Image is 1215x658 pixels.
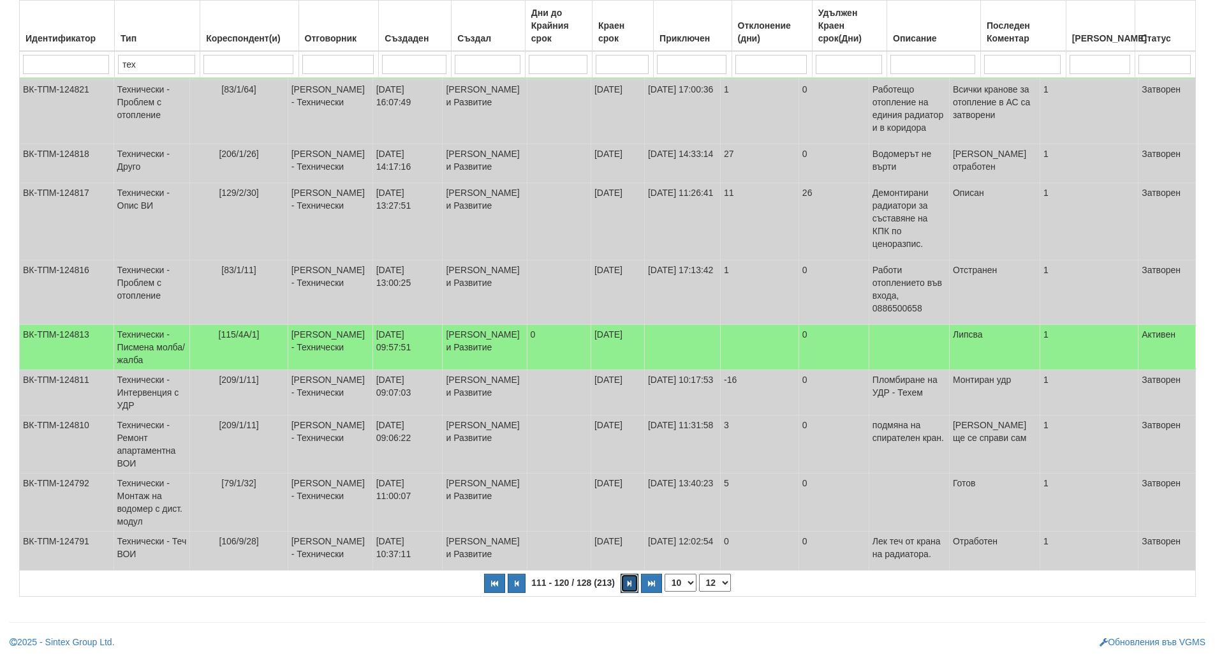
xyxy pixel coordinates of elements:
th: Приключен: No sort applied, activate to apply an ascending sort [654,1,732,52]
td: [DATE] 09:07:03 [372,370,443,415]
p: Работещо отопление на единия радиатор и в коридора [873,83,946,134]
td: 0 [720,532,799,571]
td: Технически - Монтаж на водомер с дист. модул [114,474,190,532]
th: Идентификатор: No sort applied, activate to apply an ascending sort [20,1,115,52]
td: [PERSON_NAME] - Технически [288,144,372,183]
td: Технически - Интервенция с УДР [114,370,190,415]
td: Затворен [1138,415,1196,474]
td: Технически - Проблем с отопление [114,80,190,144]
th: Кореспондент(и): No sort applied, activate to apply an ascending sort [200,1,298,52]
div: Създаден [382,29,448,47]
td: [DATE] [591,474,644,532]
td: Технически - Писмена молба/жалба [114,325,190,370]
span: [79/1/32] [221,478,256,488]
td: Затворен [1138,532,1196,571]
span: [PERSON_NAME] отработен [953,149,1026,172]
td: ВК-ТПМ-124791 [20,532,114,571]
td: 1 [1040,474,1138,532]
span: Отстранен [953,265,997,275]
td: [DATE] 10:37:11 [372,532,443,571]
td: [DATE] 17:00:36 [644,80,720,144]
td: 1 [1040,183,1138,260]
td: [DATE] [591,370,644,415]
a: 2025 - Sintex Group Ltd. [10,637,115,647]
span: Монтиран удр [953,375,1011,385]
td: 11 [720,183,799,260]
td: Технически - Теч ВОИ [114,532,190,571]
p: подмяна на спирателен кран. [873,419,946,444]
td: [PERSON_NAME] - Технически [288,532,372,571]
td: 5 [720,474,799,532]
td: Активен [1138,325,1196,370]
td: [DATE] 10:17:53 [644,370,720,415]
td: ВК-ТПМ-124817 [20,183,114,260]
td: [DATE] 12:02:54 [644,532,720,571]
td: [DATE] 09:06:22 [372,415,443,474]
button: Първа страница [484,574,505,593]
td: 26 [799,183,869,260]
span: [115/4А/1] [219,329,260,340]
td: 1 [1040,144,1138,183]
td: 1 [1040,370,1138,415]
div: Удължен Краен срок(Дни) [816,4,883,47]
td: [PERSON_NAME] и Развитие [443,260,527,325]
div: Кореспондент(и) [203,29,295,47]
td: 0 [799,80,869,144]
div: Описание [890,29,977,47]
td: 27 [720,144,799,183]
td: [PERSON_NAME] и Развитие [443,370,527,415]
td: ВК-ТПМ-124792 [20,474,114,532]
td: [DATE] 14:17:16 [372,144,443,183]
th: Тип: No sort applied, activate to apply an ascending sort [115,1,200,52]
p: Лек теч от крана на радиатора. [873,535,946,560]
span: [83/1/64] [221,84,256,94]
td: [PERSON_NAME] и Развитие [443,144,527,183]
div: Идентификатор [23,29,111,47]
select: Брой редове на страница [665,574,696,592]
span: [129/2/30] [219,188,258,198]
span: [83/1/11] [221,265,256,275]
td: Технически - Ремонт апартаментна ВОИ [114,415,190,474]
td: [DATE] [591,144,644,183]
div: Статус [1138,29,1193,47]
td: [DATE] 11:00:07 [372,474,443,532]
button: Следваща страница [621,574,638,593]
td: ВК-ТПМ-124816 [20,260,114,325]
td: 1 [1040,532,1138,571]
td: 1 [1040,260,1138,325]
td: 1 [1040,415,1138,474]
td: [DATE] [591,260,644,325]
td: [PERSON_NAME] - Технически [288,370,372,415]
td: [DATE] [591,80,644,144]
td: [DATE] 11:31:58 [644,415,720,474]
td: 1 [720,80,799,144]
td: [PERSON_NAME] - Технически [288,415,372,474]
td: [DATE] 13:40:23 [644,474,720,532]
td: [PERSON_NAME] и Развитие [443,532,527,571]
td: ВК-ТПМ-124811 [20,370,114,415]
td: [PERSON_NAME] и Развитие [443,325,527,370]
span: Готов [953,478,976,488]
p: Демонтирани радиатори за съставяне на КПК по ценоразпис. [873,186,946,250]
th: Краен срок: No sort applied, activate to apply an ascending sort [593,1,654,52]
td: [DATE] 16:07:49 [372,80,443,144]
td: Затворен [1138,474,1196,532]
th: Последен Коментар: No sort applied, activate to apply an ascending sort [980,1,1066,52]
td: [DATE] 11:26:41 [644,183,720,260]
td: [DATE] 14:33:14 [644,144,720,183]
td: ВК-ТПМ-124821 [20,80,114,144]
span: [106/9/28] [219,536,258,546]
div: Отклонение (дни) [735,17,809,47]
th: Отговорник: No sort applied, activate to apply an ascending sort [298,1,379,52]
a: Обновления във VGMS [1100,637,1205,647]
th: Брой Файлове: No sort applied, activate to apply an ascending sort [1066,1,1135,52]
p: Водомерът не върти [873,147,946,173]
th: Дни до Крайния срок: No sort applied, activate to apply an ascending sort [525,1,592,52]
th: Статус: No sort applied, activate to apply an ascending sort [1135,1,1196,52]
td: 0 [799,144,869,183]
td: [DATE] [591,325,644,370]
th: Удължен Краен срок(Дни): No sort applied, activate to apply an ascending sort [812,1,887,52]
td: 0 [799,370,869,415]
td: ВК-ТПМ-124810 [20,415,114,474]
p: Пломбиране на УДР - Техем [873,373,946,399]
